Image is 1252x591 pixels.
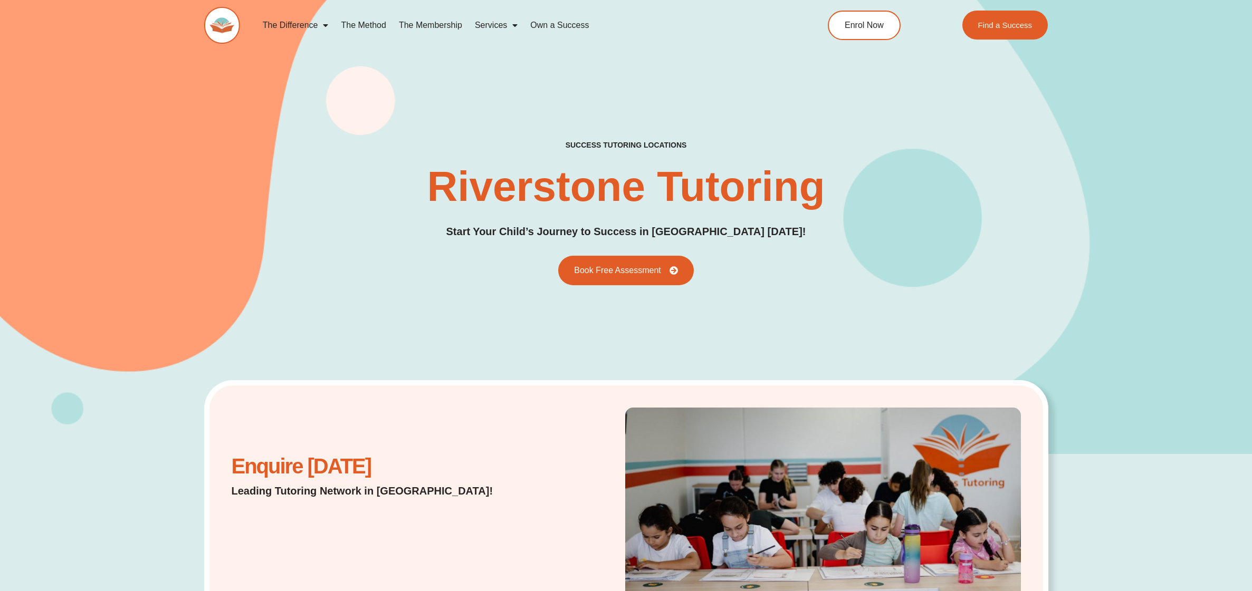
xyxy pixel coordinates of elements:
span: Book Free Assessment [574,266,661,275]
a: The Difference [256,13,335,37]
p: Leading Tutoring Network in [GEOGRAPHIC_DATA]! [232,483,520,498]
a: Find a Success [962,11,1048,40]
p: Start Your Child’s Journey to Success in [GEOGRAPHIC_DATA] [DATE]! [446,224,806,240]
span: Find a Success [978,21,1033,29]
a: The Method [334,13,392,37]
a: Enrol Now [828,11,901,40]
iframe: Website Lead Form [232,509,477,588]
a: Book Free Assessment [558,256,694,285]
a: Services [469,13,524,37]
nav: Menu [256,13,780,37]
span: Enrol Now [845,21,884,30]
h2: success tutoring locations [566,140,687,150]
a: The Membership [393,13,469,37]
a: Own a Success [524,13,595,37]
h2: Enquire [DATE] [232,460,520,473]
h1: Riverstone Tutoring [427,166,825,208]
